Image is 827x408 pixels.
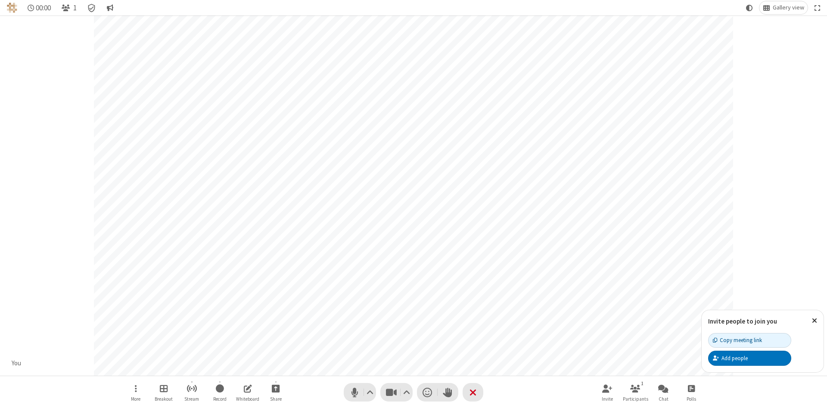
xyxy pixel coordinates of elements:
button: Change layout [759,1,808,14]
span: Polls [687,396,696,402]
button: Close popover [805,310,824,331]
button: Manage Breakout Rooms [151,380,177,405]
label: Invite people to join you [708,317,777,325]
button: Invite participants (Alt+I) [594,380,620,405]
button: Mute (Alt+A) [344,383,376,402]
span: Gallery view [773,4,804,11]
button: Fullscreen [811,1,824,14]
img: QA Selenium DO NOT DELETE OR CHANGE [7,3,17,13]
div: 1 [639,380,646,387]
div: Copy meeting link [713,336,762,344]
button: Open poll [678,380,704,405]
div: You [9,358,25,368]
button: Start streaming [179,380,205,405]
button: Using system theme [743,1,756,14]
button: Open shared whiteboard [235,380,261,405]
button: Stop video (Alt+V) [380,383,413,402]
button: Video setting [401,383,413,402]
div: Meeting details Encryption enabled [84,1,100,14]
span: Breakout [155,396,173,402]
button: Add people [708,351,791,365]
span: Participants [623,396,648,402]
button: Open menu [123,380,149,405]
span: More [131,396,140,402]
span: Stream [184,396,199,402]
button: Copy meeting link [708,333,791,348]
button: Send a reaction [417,383,438,402]
span: 00:00 [36,4,51,12]
button: Start sharing [263,380,289,405]
span: Invite [602,396,613,402]
button: Conversation [103,1,117,14]
button: Open participant list [622,380,648,405]
span: Record [213,396,227,402]
div: Timer [24,1,55,14]
button: Raise hand [438,383,458,402]
span: Chat [659,396,668,402]
button: Open participant list [58,1,80,14]
button: Open chat [650,380,676,405]
button: Start recording [207,380,233,405]
button: End or leave meeting [463,383,483,402]
span: Share [270,396,282,402]
span: 1 [73,4,77,12]
span: Whiteboard [236,396,259,402]
button: Audio settings [364,383,376,402]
